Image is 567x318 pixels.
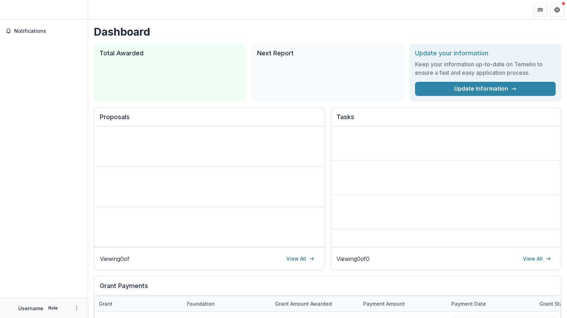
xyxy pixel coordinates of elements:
[18,305,43,312] p: Username
[94,25,561,38] h1: Dashboard
[46,305,60,311] p: Role
[257,49,398,57] h2: Next Report
[533,3,547,17] button: Partners
[100,282,555,295] h2: Grant Payments
[336,113,555,127] h2: Tasks
[336,255,370,263] p: Viewing 0 of 0
[415,60,556,77] h3: Keep your information up-to-date on Temelio to ensure a fast and easy application process.
[72,304,81,312] button: More
[415,49,556,57] h2: Update your information
[282,253,319,264] a: View All
[3,25,85,37] button: Notifications
[14,28,82,34] span: Notifications
[550,3,564,17] button: Get Help
[415,82,556,96] a: Update Information
[519,253,555,264] a: View All
[100,113,319,127] h2: Proposals
[99,49,240,57] h2: Total Awarded
[100,255,129,263] p: Viewing 0 of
